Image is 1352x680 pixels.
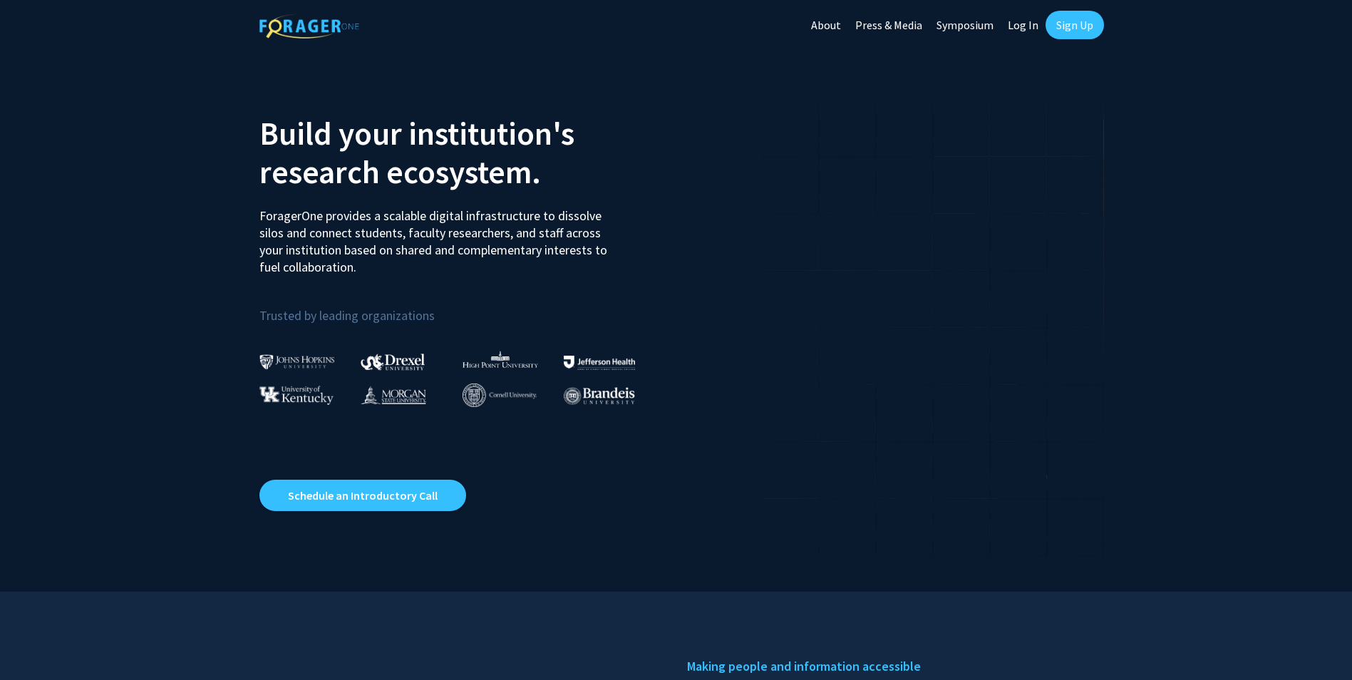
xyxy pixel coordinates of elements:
[259,480,466,511] a: Opens in a new tab
[463,383,537,407] img: Cornell University
[687,656,1093,677] h5: Making people and information accessible
[564,387,635,405] img: Brandeis University
[259,14,359,38] img: ForagerOne Logo
[1046,11,1104,39] a: Sign Up
[564,356,635,369] img: Thomas Jefferson University
[259,386,334,405] img: University of Kentucky
[259,287,666,326] p: Trusted by leading organizations
[361,354,425,370] img: Drexel University
[361,386,426,404] img: Morgan State University
[259,354,335,369] img: Johns Hopkins University
[259,114,666,191] h2: Build your institution's research ecosystem.
[259,197,617,276] p: ForagerOne provides a scalable digital infrastructure to dissolve silos and connect students, fac...
[463,351,538,368] img: High Point University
